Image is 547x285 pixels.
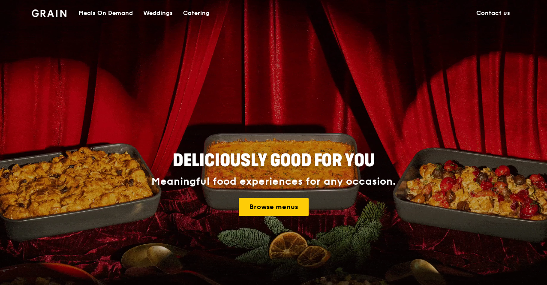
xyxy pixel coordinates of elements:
a: Weddings [138,0,178,26]
img: Grain [32,9,66,17]
a: Catering [178,0,215,26]
div: Weddings [143,0,173,26]
span: Deliciously good for you [173,150,375,171]
a: Contact us [471,0,515,26]
div: Meaningful food experiences for any occasion. [119,176,428,188]
a: Browse menus [239,198,309,216]
div: Catering [183,0,210,26]
div: Meals On Demand [78,0,133,26]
